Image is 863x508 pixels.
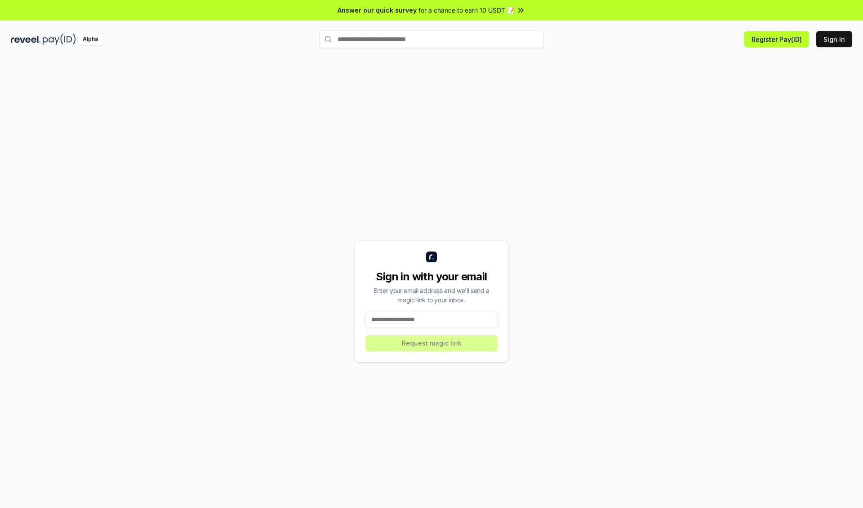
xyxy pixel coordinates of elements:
span: Answer our quick survey [338,5,417,15]
button: Register Pay(ID) [744,31,809,47]
img: pay_id [43,34,76,45]
img: logo_small [426,252,437,262]
div: Enter your email address and we’ll send a magic link to your inbox. [365,286,498,305]
div: Alpha [78,34,103,45]
div: Sign in with your email [365,270,498,284]
span: for a chance to earn 10 USDT 📝 [418,5,515,15]
img: reveel_dark [11,34,41,45]
button: Sign In [816,31,852,47]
